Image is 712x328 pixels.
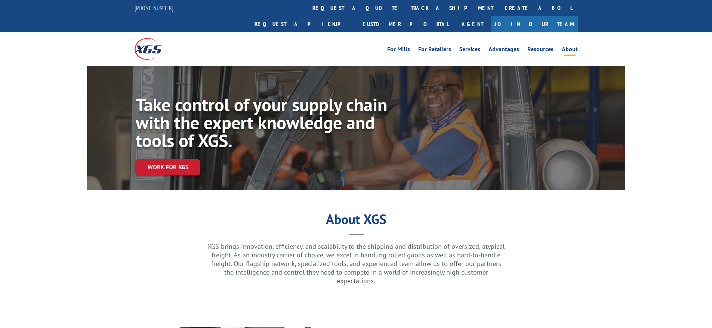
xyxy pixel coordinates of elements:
a: Request a pickup [249,16,357,32]
a: Advantages [488,46,519,55]
a: Resources [527,46,554,55]
a: Customer Portal [357,16,454,32]
a: [PHONE_NUMBER] [135,4,173,12]
h1: About XGS [87,214,625,228]
a: Work for XGS [136,159,200,175]
a: Services [459,46,480,55]
h1: Take control of your supply chain with the expert knowledge and tools of XGS. [136,96,389,153]
a: Join Our Team [491,16,578,32]
a: About [562,46,578,55]
a: For Retailers [418,46,451,55]
a: For Mills [387,46,410,55]
a: Agent [454,16,491,32]
p: XGS brings innovation, efficiency, and scalability to the shipping and distribution of oversized,... [207,242,506,285]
